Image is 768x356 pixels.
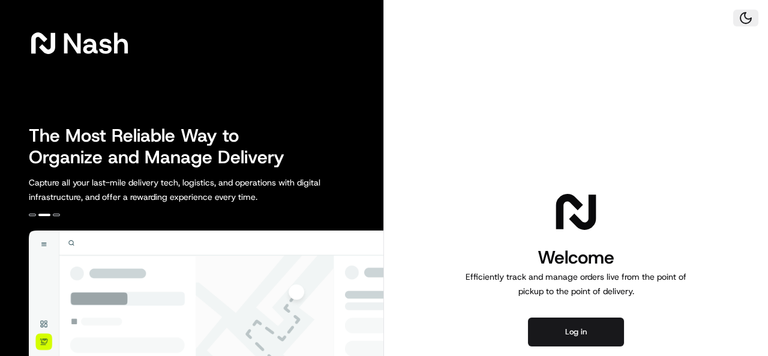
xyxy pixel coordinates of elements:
[29,175,374,204] p: Capture all your last-mile delivery tech, logistics, and operations with digital infrastructure, ...
[528,318,624,346] button: Log in
[461,246,691,270] h1: Welcome
[29,125,298,168] h2: The Most Reliable Way to Organize and Manage Delivery
[62,31,129,55] span: Nash
[461,270,691,298] p: Efficiently track and manage orders live from the point of pickup to the point of delivery.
